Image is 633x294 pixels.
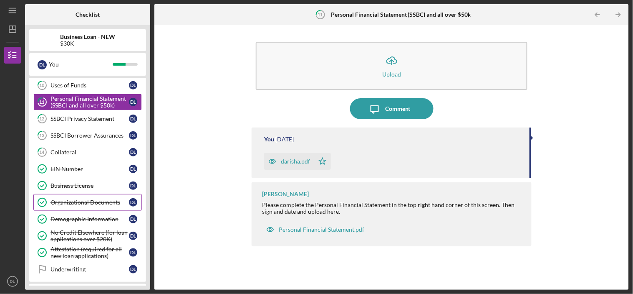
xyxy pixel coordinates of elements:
[129,198,137,207] div: D L
[50,166,129,172] div: EIN Number
[50,115,129,122] div: SSBCI Privacy Statement
[38,60,47,69] div: D L
[60,33,115,40] b: Business Loan - NEW
[331,11,473,18] b: Personal Financial Statement (SSBCI and all over $50k)
[129,182,137,190] div: D L
[33,77,142,94] a: 10Uses of FundsDL
[40,133,45,138] tspan: 13
[129,165,137,173] div: D L
[50,216,129,222] div: Demographic Information
[129,81,137,89] div: D L
[33,110,142,127] a: 12SSBCI Privacy StatementDL
[50,182,129,189] div: Business License
[40,116,45,122] tspan: 12
[50,149,129,156] div: Collateral
[275,136,294,143] time: 2025-08-18 12:01
[262,202,523,215] div: Please complete the Personal Financial Statement in the top right hand corner of this screen. The...
[318,12,323,17] tspan: 11
[33,94,142,110] a: 11Personal Financial Statement (SSBCI and all over $50k)DL
[382,71,401,77] div: Upload
[281,158,310,165] div: darisha.pdf
[129,265,137,274] div: D L
[50,132,129,139] div: SSBCI Borrower Assurances
[50,266,129,273] div: Underwriting
[129,148,137,156] div: D L
[264,153,331,170] button: darisha.pdf
[4,273,21,290] button: DL
[129,232,137,240] div: D L
[40,100,45,105] tspan: 11
[129,215,137,223] div: D L
[33,144,142,161] a: 14CollateralDL
[129,131,137,140] div: D L
[76,11,100,18] b: Checklist
[49,57,113,72] div: You
[262,191,309,197] div: [PERSON_NAME]
[33,228,142,244] a: No Credit Elsewhere (for loan applications over $20K)DL
[256,42,527,90] button: Upload
[33,194,142,211] a: Organizational DocumentsDL
[50,229,129,243] div: No Credit Elsewhere (for loan applications over $20K)
[33,261,142,278] a: UnderwritingDL
[33,211,142,228] a: Demographic InformationDL
[262,221,368,238] button: Personal Financial Statement.pdf
[33,177,142,194] a: Business LicenseDL
[129,98,137,106] div: D L
[50,199,129,206] div: Organizational Documents
[10,279,15,284] text: DL
[129,115,137,123] div: D L
[350,98,434,119] button: Comment
[33,244,142,261] a: Attestation (required for all new loan applications)DL
[60,40,115,47] div: $30K
[33,127,142,144] a: 13SSBCI Borrower AssurancesDL
[385,98,411,119] div: Comment
[33,161,142,177] a: EIN NumberDL
[279,226,364,233] div: Personal Financial Statement.pdf
[50,95,129,109] div: Personal Financial Statement (SSBCI and all over $50k)
[129,248,137,257] div: D L
[40,83,45,88] tspan: 10
[40,150,45,155] tspan: 14
[50,246,129,259] div: Attestation (required for all new loan applications)
[50,82,129,89] div: Uses of Funds
[264,136,274,143] div: You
